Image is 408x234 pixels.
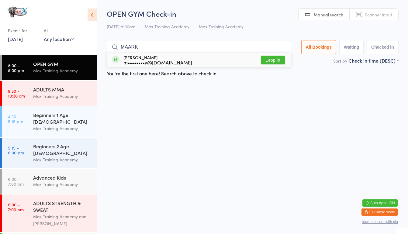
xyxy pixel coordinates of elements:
[361,208,398,216] button: Exit kiosk mode
[314,12,343,18] span: Manual search
[8,145,24,155] time: 5:15 - 6:00 pm
[123,55,192,65] div: [PERSON_NAME]
[123,60,192,65] div: m••••••••y@[DOMAIN_NAME]
[33,213,92,227] div: Max Training Academy and [PERSON_NAME]
[44,36,74,42] div: Any location
[2,194,97,232] a: 6:00 -7:00 pmADULTS STRENGTH & SWEATMax Training Academy and [PERSON_NAME]
[362,220,398,224] button: how to secure with pin
[8,88,25,98] time: 9:30 - 10:30 am
[33,174,92,181] div: Advanced Kids
[339,40,364,54] button: Waiting
[365,12,392,18] span: Scanner input
[301,40,337,54] button: All Bookings
[8,202,24,212] time: 6:00 - 7:00 pm
[145,23,189,29] span: Max Training Academy
[8,63,24,73] time: 8:00 - 8:00 pm
[199,23,244,29] span: Max Training Academy
[107,40,291,54] input: Search
[33,112,92,125] div: Beginners 1 Age [DEMOGRAPHIC_DATA]
[2,169,97,194] a: 6:00 -7:00 pmAdvanced KidsMax Training Academy
[362,199,398,207] button: Auto-cycle: ON
[2,106,97,137] a: 4:30 -5:15 pmBeginners 1 Age [DEMOGRAPHIC_DATA]Max Training Academy
[8,36,23,42] a: [DATE]
[2,81,97,106] a: 9:30 -10:30 amADULTS MMAMax Training Academy
[8,114,23,124] time: 4:30 - 5:15 pm
[33,200,92,213] div: ADULTS STRENGTH & SWEAT
[33,86,92,93] div: ADULTS MMA
[107,9,399,19] h2: OPEN GYM Check-in
[261,56,285,64] button: Drop in
[33,67,92,74] div: Max Training Academy
[44,26,74,36] div: At
[348,57,399,64] div: Check in time (DESC)
[107,70,218,77] div: You're the first one here! Search above to check in.
[33,60,92,67] div: OPEN GYM
[33,156,92,163] div: Max Training Academy
[367,40,399,54] button: Checked in
[333,58,347,64] label: Sort by
[2,55,97,80] a: 8:00 -8:00 pmOPEN GYMMax Training Academy
[33,181,92,188] div: Max Training Academy
[2,138,97,168] a: 5:15 -6:00 pmBeginners 2 Age [DEMOGRAPHIC_DATA]Max Training Academy
[8,177,24,186] time: 6:00 - 7:00 pm
[107,23,135,29] span: [DATE] 8:00am
[33,125,92,132] div: Max Training Academy
[33,93,92,100] div: Max Training Academy
[6,5,29,19] img: MAX Training Academy Ltd
[8,26,38,36] div: Events for
[33,143,92,156] div: Beginners 2 Age [DEMOGRAPHIC_DATA]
